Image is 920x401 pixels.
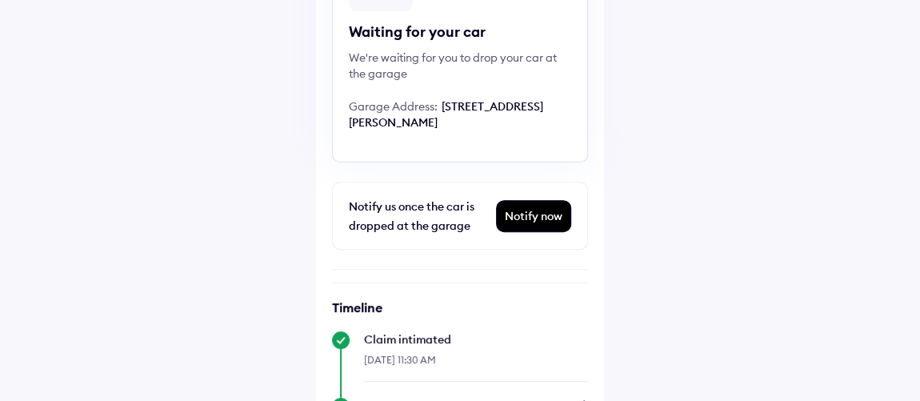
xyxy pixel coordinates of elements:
[349,197,492,235] div: Notify us once the car is dropped at the garage
[332,299,588,315] h6: Timeline
[364,347,588,382] div: [DATE] 11:30 AM
[497,201,570,231] div: Notify now
[349,50,571,82] div: We're waiting for you to drop your car at the garage
[349,99,438,114] span: Garage Address:
[349,99,543,130] span: [STREET_ADDRESS][PERSON_NAME]
[364,331,588,347] div: Claim intimated
[349,22,571,42] div: Waiting for your car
